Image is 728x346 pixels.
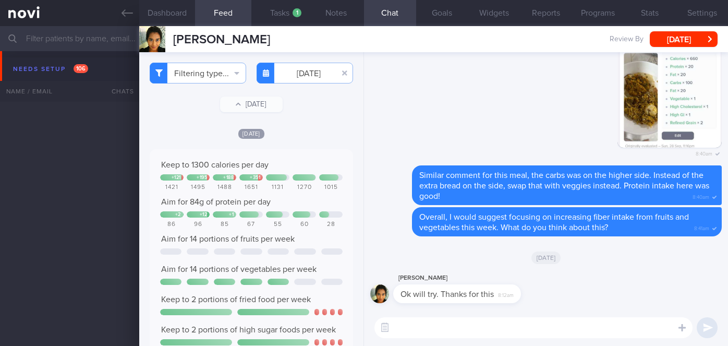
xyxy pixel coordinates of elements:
div: + 121 [172,175,181,181]
div: 55 [266,221,289,229]
div: [PERSON_NAME] [393,272,552,284]
div: 28 [319,221,343,229]
span: Overall, I would suggest focusing on increasing fiber intake from fruits and vegetables this week... [419,213,689,232]
div: 1651 [239,184,263,192]
span: 8:41am [694,222,709,232]
div: Needs setup [10,62,91,76]
span: Ok will try. Thanks for this [401,290,494,299]
span: [DATE] [531,252,561,264]
span: 8:12am [498,289,514,299]
button: [DATE] [650,31,718,47]
div: 1131 [266,184,289,192]
span: [DATE] [238,129,264,139]
span: Aim for 14 portions of fruits per week [161,235,295,243]
div: + 195 [197,175,207,181]
button: Filtering type... [150,63,246,83]
button: [DATE] [220,97,283,112]
span: [PERSON_NAME] [173,33,270,46]
div: 85 [213,221,236,229]
div: 96 [187,221,210,229]
span: 8:40am [696,148,712,158]
div: 1015 [319,184,343,192]
div: + 12 [200,212,208,218]
div: 60 [293,221,316,229]
span: Review By [610,35,644,44]
div: Chats [98,81,139,102]
span: Aim for 84g of protein per day [161,198,271,206]
div: 67 [239,221,263,229]
div: 1421 [160,184,184,192]
div: 1270 [293,184,316,192]
div: 1495 [187,184,210,192]
div: 86 [160,221,184,229]
span: Keep to 1300 calories per day [161,161,269,169]
span: Aim for 14 portions of vegetables per week [161,265,317,273]
span: 8:40am [693,191,709,201]
div: + 1 [229,212,234,218]
img: Photo by Sharon Gill [617,43,722,148]
span: Keep to 2 portions of high sugar foods per week [161,326,336,334]
span: Keep to 2 portions of fried food per week [161,295,311,304]
div: + 351 [250,175,260,181]
div: 1488 [213,184,236,192]
div: + 188 [223,175,234,181]
div: 1 [293,8,301,17]
div: + 2 [175,212,181,218]
span: Similar comment for this meal, the carbs was on the higher side. Instead of the extra bread on th... [419,171,709,200]
span: 106 [74,64,88,73]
